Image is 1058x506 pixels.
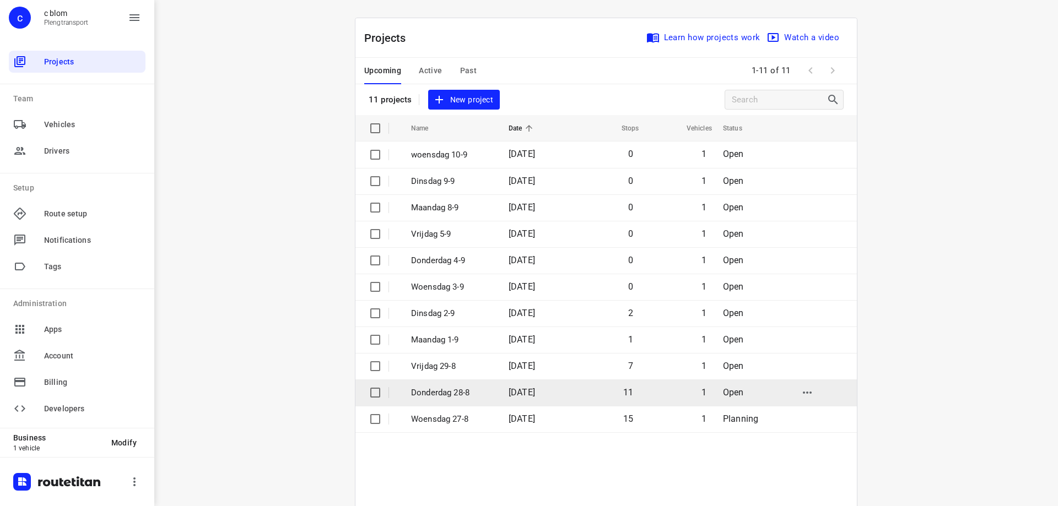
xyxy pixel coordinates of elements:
p: Dinsdag 9-9 [411,175,492,188]
p: Vrijdag 5-9 [411,228,492,241]
span: Previous Page [800,59,822,81]
span: Open [723,361,744,371]
div: Apps [9,318,145,340]
p: Woensdag 27-8 [411,413,492,426]
p: 11 projects [369,95,412,105]
span: 1 [701,228,706,239]
span: Route setup [44,208,141,220]
p: Donderdag 28-8 [411,387,492,399]
span: [DATE] [509,202,535,213]
span: Past [460,64,477,78]
span: [DATE] [509,255,535,265]
span: Open [723,228,744,239]
span: Apps [44,324,141,335]
button: Modify [102,433,145,453]
span: 0 [628,176,633,186]
p: Maandag 1-9 [411,334,492,346]
span: 0 [628,202,633,213]
p: Administration [13,298,145,309]
span: 0 [628,255,633,265]
span: [DATE] [509,228,535,239]
span: 1 [701,202,706,213]
span: Tags [44,261,141,273]
button: New project [428,90,500,110]
span: Open [723,176,744,186]
span: Modify [111,438,137,447]
span: Developers [44,403,141,415]
span: 0 [628,228,633,239]
span: 1 [701,387,706,398]
div: Developers [9,398,145,420]
span: Date [509,122,537,135]
p: woensdag 10-9 [411,149,492,161]
span: Open [723,149,744,159]
span: [DATE] [509,413,535,424]
span: 1 [701,176,706,186]
p: Donderdag 4-9 [411,254,492,267]
span: 1 [701,281,706,292]
span: Planning [723,413,758,424]
input: Search projects [732,91,827,108]
p: Plengtransport [44,19,89,26]
span: 1 [701,149,706,159]
span: Notifications [44,235,141,246]
span: New project [435,93,493,107]
div: Notifications [9,229,145,251]
span: [DATE] [509,334,535,345]
p: Dinsdag 2-9 [411,307,492,320]
span: Vehicles [44,119,141,130]
span: Stops [607,122,639,135]
span: 15 [623,413,633,424]
div: Tags [9,255,145,278]
span: 1 [701,334,706,345]
span: Next Page [822,59,844,81]
span: [DATE] [509,361,535,371]
span: 1 [701,308,706,318]
div: Billing [9,371,145,393]
span: [DATE] [509,281,535,292]
span: Open [723,387,744,398]
p: 1 vehicle [13,444,102,452]
span: Open [723,308,744,318]
span: 7 [628,361,633,371]
div: Search [827,93,843,106]
span: 0 [628,149,633,159]
span: Open [723,202,744,213]
span: Vehicles [672,122,712,135]
p: Setup [13,182,145,194]
span: [DATE] [509,308,535,318]
p: Projects [364,30,415,46]
div: Vehicles [9,113,145,135]
span: Drivers [44,145,141,157]
span: Projects [44,56,141,68]
span: [DATE] [509,387,535,398]
span: 0 [628,281,633,292]
div: c [9,7,31,29]
span: Open [723,281,744,292]
p: Vrijdag 29-8 [411,360,492,373]
span: [DATE] [509,176,535,186]
span: Status [723,122,757,135]
p: c blom [44,9,89,18]
div: Drivers [9,140,145,162]
span: 1 [701,361,706,371]
div: Route setup [9,203,145,225]
div: Account [9,345,145,367]
span: Billing [44,377,141,388]
span: Account [44,350,141,362]
p: Maandag 8-9 [411,202,492,214]
span: Active [419,64,442,78]
span: Open [723,334,744,345]
p: Business [13,433,102,442]
span: Open [723,255,744,265]
span: Name [411,122,443,135]
span: 1 [701,255,706,265]
span: 1-11 of 11 [747,59,795,83]
span: 2 [628,308,633,318]
span: 1 [628,334,633,345]
p: Woensdag 3-9 [411,281,492,293]
p: Team [13,93,145,105]
span: 11 [623,387,633,398]
div: Projects [9,51,145,73]
span: Upcoming [364,64,401,78]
